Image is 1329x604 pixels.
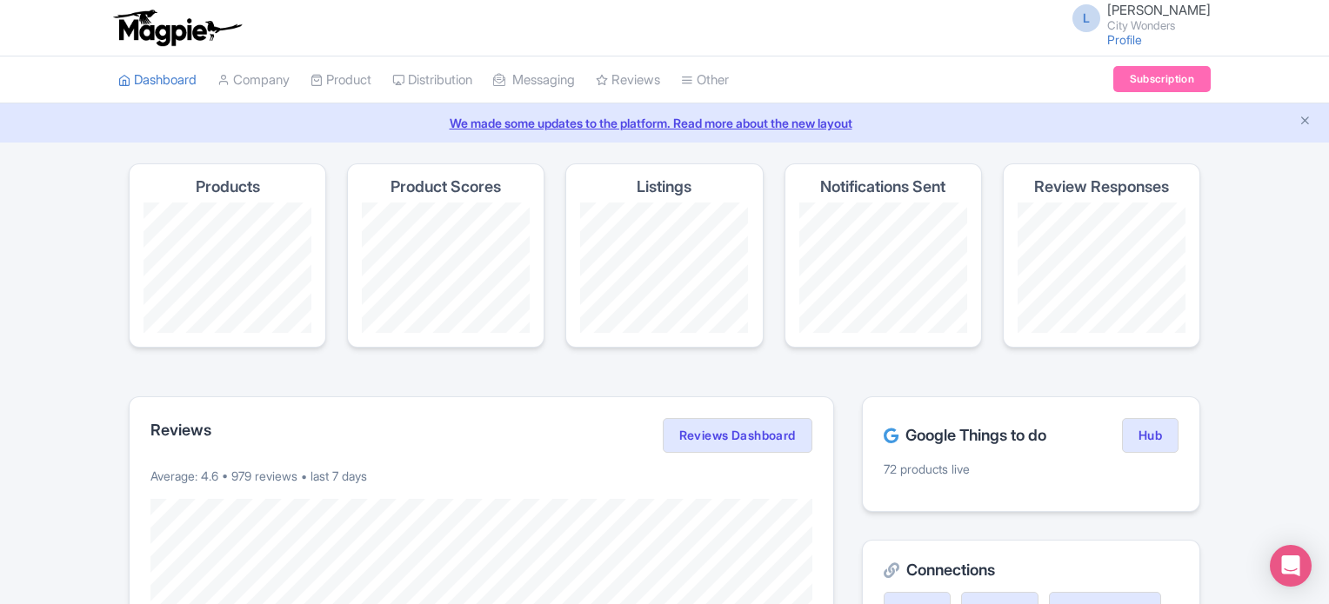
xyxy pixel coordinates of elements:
p: 72 products live [884,460,1179,478]
h2: Reviews [150,421,211,439]
span: L [1072,4,1100,32]
a: Other [681,56,729,104]
a: Reviews Dashboard [663,418,812,453]
div: Open Intercom Messenger [1270,545,1312,587]
a: Hub [1122,418,1179,453]
h4: Products [196,178,260,196]
a: Dashboard [118,56,197,104]
a: We made some updates to the platform. Read more about the new layout [10,114,1319,132]
a: L [PERSON_NAME] City Wonders [1062,3,1211,31]
h4: Listings [637,178,691,196]
h4: Product Scores [391,178,501,196]
a: Distribution [392,56,472,104]
p: Average: 4.6 • 979 reviews • last 7 days [150,467,812,485]
a: Subscription [1113,66,1211,92]
a: Profile [1107,32,1142,47]
h4: Review Responses [1034,178,1169,196]
img: logo-ab69f6fb50320c5b225c76a69d11143b.png [110,9,244,47]
a: Product [311,56,371,104]
h2: Connections [884,561,1179,579]
a: Reviews [596,56,660,104]
a: Company [217,56,290,104]
h4: Notifications Sent [820,178,945,196]
button: Close announcement [1299,112,1312,132]
span: [PERSON_NAME] [1107,2,1211,18]
a: Messaging [493,56,575,104]
h2: Google Things to do [884,427,1046,444]
small: City Wonders [1107,20,1211,31]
